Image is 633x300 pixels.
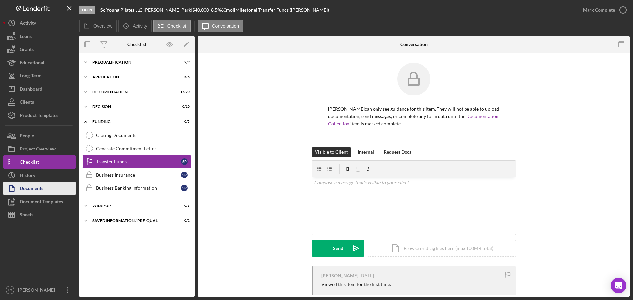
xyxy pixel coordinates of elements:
[20,142,56,157] div: Project Overview
[3,109,76,122] button: Product Templates
[328,105,499,127] p: [PERSON_NAME] can only see guidance for this item. They will not be able to upload documentation,...
[20,182,43,197] div: Documents
[20,82,42,97] div: Dashboard
[400,42,428,47] div: Conversation
[221,7,233,13] div: 60 mo
[233,7,329,13] div: | [Milestone] Transfer Funds ([PERSON_NAME])
[92,204,173,208] div: Wrap up
[3,69,76,82] button: Long-Term
[96,146,191,151] div: Generate Commitment Letter
[178,120,190,123] div: 0 / 5
[16,284,59,298] div: [PERSON_NAME]
[3,182,76,195] button: Documents
[178,105,190,109] div: 0 / 10
[181,172,188,178] div: S P
[8,288,12,292] text: LR
[20,155,39,170] div: Checklist
[153,20,191,32] button: Checklist
[181,185,188,191] div: S P
[3,142,76,155] button: Project Overview
[96,133,191,138] div: Closing Documents
[127,42,146,47] div: Checklist
[96,172,181,177] div: Business Insurance
[315,147,348,157] div: Visible to Client
[3,56,76,69] button: Educational
[576,3,630,16] button: Mark Complete
[93,23,112,29] label: Overview
[118,20,151,32] button: Activity
[20,30,32,44] div: Loans
[20,129,34,144] div: People
[178,90,190,94] div: 17 / 20
[333,240,343,257] div: Send
[92,90,173,94] div: Documentation
[20,69,42,84] div: Long-Term
[96,159,181,164] div: Transfer Funds
[92,219,173,223] div: Saved Information / Pre-Qual
[100,7,142,13] b: So Young Pilates LLC
[96,185,181,191] div: Business Banking Information
[178,204,190,208] div: 0 / 3
[20,169,35,183] div: History
[20,43,34,58] div: Grants
[3,43,76,56] button: Grants
[82,129,191,142] a: Closing Documents
[100,7,144,13] div: |
[20,16,36,31] div: Activity
[20,95,34,110] div: Clients
[92,75,173,79] div: Application
[82,168,191,181] a: Business InsuranceSP
[212,23,239,29] label: Conversation
[79,6,95,14] div: Open
[3,195,76,208] button: Document Templates
[82,181,191,195] a: Business Banking InformationSP
[167,23,186,29] label: Checklist
[133,23,147,29] label: Activity
[321,273,358,278] div: [PERSON_NAME]
[20,208,33,223] div: Sheets
[3,30,76,43] button: Loans
[181,158,188,165] div: S P
[312,240,364,257] button: Send
[3,129,76,142] button: People
[82,142,191,155] a: Generate Commitment Letter
[178,219,190,223] div: 0 / 2
[92,60,173,64] div: Prequalification
[3,16,76,30] button: Activity
[3,82,76,95] button: Dashboard
[380,147,415,157] button: Request Docs
[20,109,58,123] div: Product Templates
[3,169,76,182] button: History
[178,60,190,64] div: 9 / 9
[144,7,192,13] div: [PERSON_NAME] Park |
[3,284,76,297] button: LR[PERSON_NAME]
[211,7,221,13] div: 8.5 %
[328,113,498,126] a: Documentation Collection
[192,7,209,13] span: $40,000
[20,195,63,210] div: Document Templates
[3,208,76,221] button: Sheets
[3,155,76,169] button: Checklist
[20,56,44,71] div: Educational
[3,95,76,109] button: Clients
[198,20,244,32] button: Conversation
[359,273,374,278] time: 2025-09-05 17:55
[583,3,615,16] div: Mark Complete
[358,147,374,157] div: Internal
[384,147,411,157] div: Request Docs
[92,105,173,109] div: Decision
